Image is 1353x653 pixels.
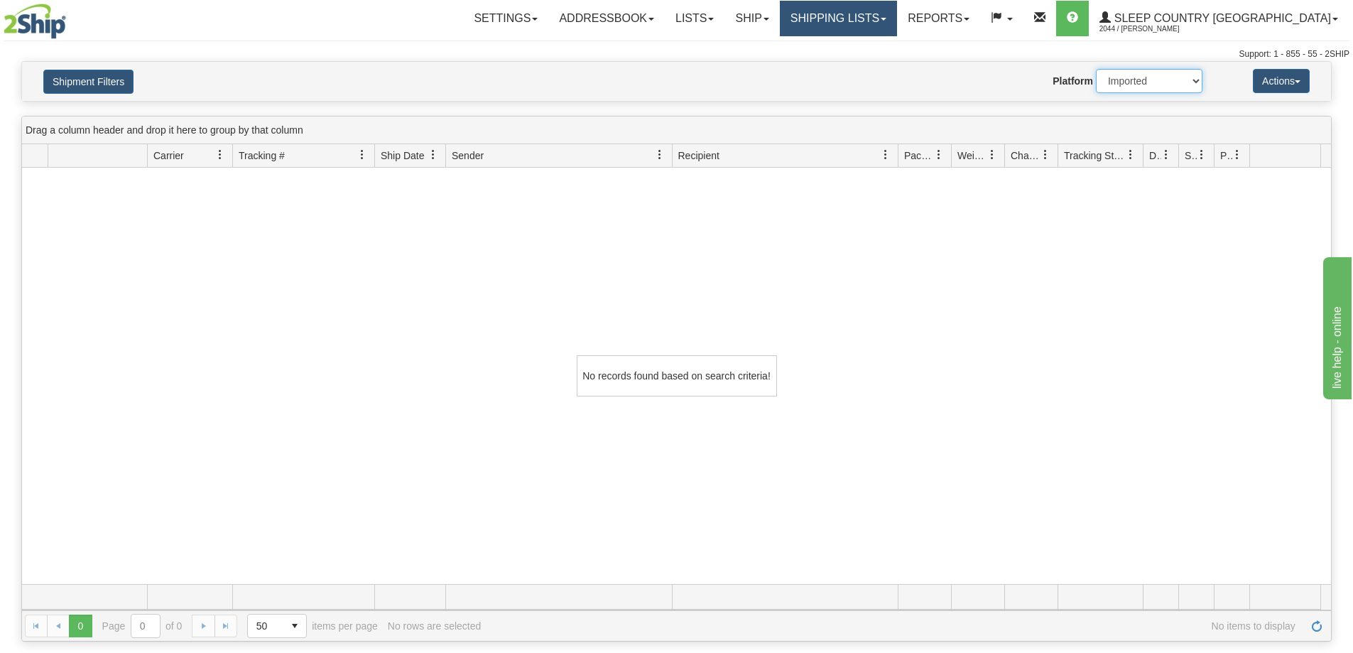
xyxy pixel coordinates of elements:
span: Charge [1011,149,1040,163]
span: Sender [452,149,484,163]
a: Ship Date filter column settings [421,143,445,167]
a: Addressbook [548,1,665,36]
iframe: chat widget [1320,254,1352,399]
div: grid grouping header [22,117,1331,144]
a: Recipient filter column settings [874,143,898,167]
span: Page of 0 [102,614,183,638]
span: Packages [904,149,934,163]
span: Page sizes drop down [247,614,307,638]
a: Sleep Country [GEOGRAPHIC_DATA] 2044 / [PERSON_NAME] [1089,1,1349,36]
a: Carrier filter column settings [208,143,232,167]
span: Ship Date [381,149,424,163]
span: Page 0 [69,615,92,637]
span: 50 [256,619,275,633]
span: Weight [957,149,987,163]
a: Weight filter column settings [980,143,1004,167]
a: Reports [897,1,980,36]
span: Tracking # [239,149,285,163]
span: select [283,615,306,637]
span: 2044 / [PERSON_NAME] [1099,22,1206,36]
label: Platform [1053,74,1093,88]
a: Sender filter column settings [648,143,672,167]
a: Refresh [1305,615,1328,637]
a: Ship [724,1,779,36]
button: Shipment Filters [43,70,134,94]
img: logo2044.jpg [4,4,66,39]
div: Support: 1 - 855 - 55 - 2SHIP [4,48,1349,60]
button: Actions [1253,69,1310,93]
span: Pickup Status [1220,149,1232,163]
a: Tracking Status filter column settings [1119,143,1143,167]
span: Carrier [153,149,184,163]
span: No items to display [491,620,1295,632]
a: Lists [665,1,724,36]
div: live help - online [11,9,131,26]
a: Shipping lists [780,1,897,36]
span: Tracking Status [1064,149,1126,163]
a: Tracking # filter column settings [350,143,374,167]
a: Charge filter column settings [1033,143,1058,167]
span: Shipment Issues [1185,149,1197,163]
div: No rows are selected [388,620,482,632]
span: Sleep Country [GEOGRAPHIC_DATA] [1111,12,1331,24]
a: Packages filter column settings [927,143,951,167]
a: Delivery Status filter column settings [1154,143,1178,167]
span: Recipient [678,149,719,163]
a: Settings [463,1,548,36]
span: Delivery Status [1149,149,1161,163]
span: items per page [247,614,378,638]
div: No records found based on search criteria! [577,355,777,396]
a: Pickup Status filter column settings [1225,143,1249,167]
a: Shipment Issues filter column settings [1190,143,1214,167]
